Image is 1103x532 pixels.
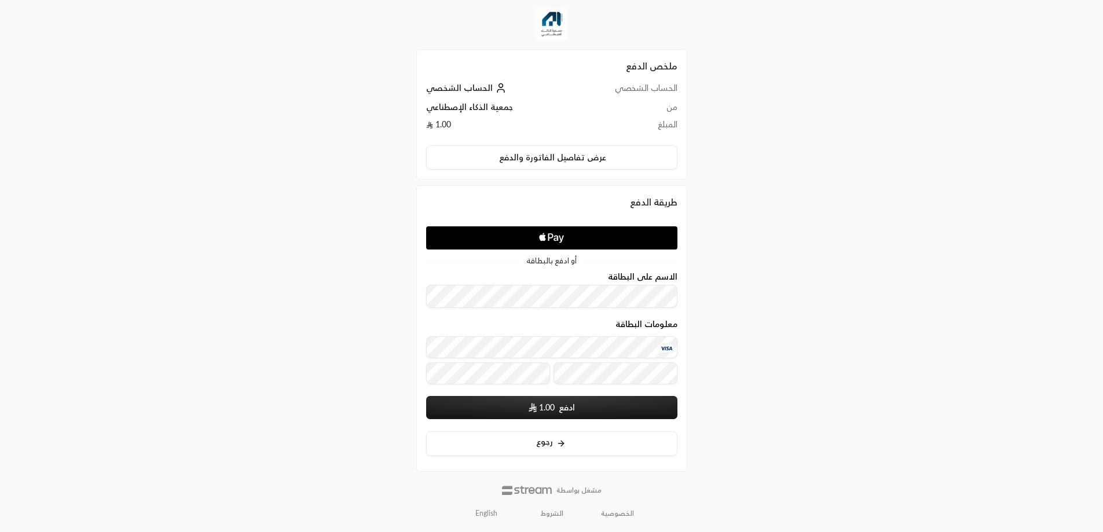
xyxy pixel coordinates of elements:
[469,504,504,523] a: English
[601,509,634,518] a: الخصوصية
[426,59,677,73] h2: ملخص الدفع
[426,145,677,170] button: عرض تفاصيل الفاتورة والدفع
[426,396,677,419] button: ادفع SAR1.00
[526,257,577,265] span: أو ادفع بالبطاقة
[572,101,677,119] td: من
[426,101,572,119] td: جمعية الذكاء الإصطناعي
[529,403,537,412] img: SAR
[426,83,509,93] a: الحساب الشخصي
[426,272,677,309] div: الاسم على البطاقة
[615,320,677,329] legend: معلومات البطاقة
[426,362,550,384] input: تاريخ الانتهاء
[426,336,677,358] input: بطاقة ائتمانية
[541,509,563,518] a: الشروط
[539,402,555,413] span: 1.00
[426,431,677,456] button: رجوع
[426,195,677,209] div: طريقة الدفع
[556,486,602,495] p: مشغل بواسطة
[659,343,673,353] img: Visa
[536,436,553,446] span: رجوع
[426,83,493,93] span: الحساب الشخصي
[572,82,677,101] td: الحساب الشخصي
[554,362,677,384] input: رمز التحقق CVC
[426,119,572,136] td: 1.00
[608,272,677,281] label: الاسم على البطاقة
[426,320,677,388] div: معلومات البطاقة
[536,9,567,40] img: Company Logo
[572,119,677,136] td: المبلغ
